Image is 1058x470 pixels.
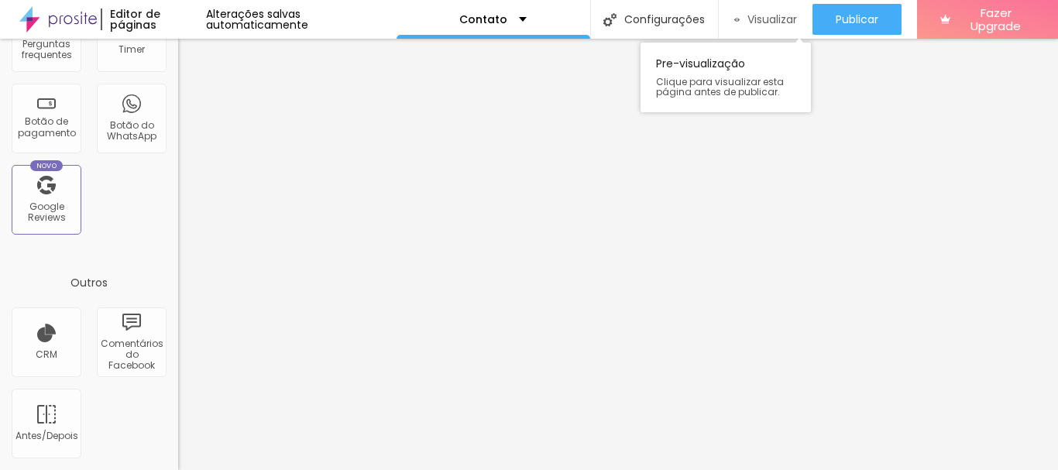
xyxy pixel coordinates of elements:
img: view-1.svg [734,13,740,26]
div: Antes/Depois [15,431,77,441]
span: Publicar [836,13,878,26]
div: Botão do WhatsApp [101,120,162,142]
div: Timer [119,44,145,55]
iframe: Editor [178,39,1058,470]
button: Publicar [812,4,902,35]
div: Editor de páginas [101,9,205,30]
div: Google Reviews [15,201,77,224]
div: Comentários do Facebook [101,338,162,372]
div: Perguntas frequentes [15,39,77,61]
div: Novo [30,160,64,171]
p: Contato [459,14,507,25]
img: Icone [603,13,617,26]
div: CRM [36,349,57,360]
span: Visualizar [747,13,797,26]
div: Alterações salvas automaticamente [206,9,397,30]
span: Fazer Upgrade [957,6,1035,33]
div: Botão de pagamento [15,116,77,139]
div: Pre-visualização [641,43,811,112]
button: Visualizar [719,4,813,35]
span: Clique para visualizar esta página antes de publicar. [656,77,795,97]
